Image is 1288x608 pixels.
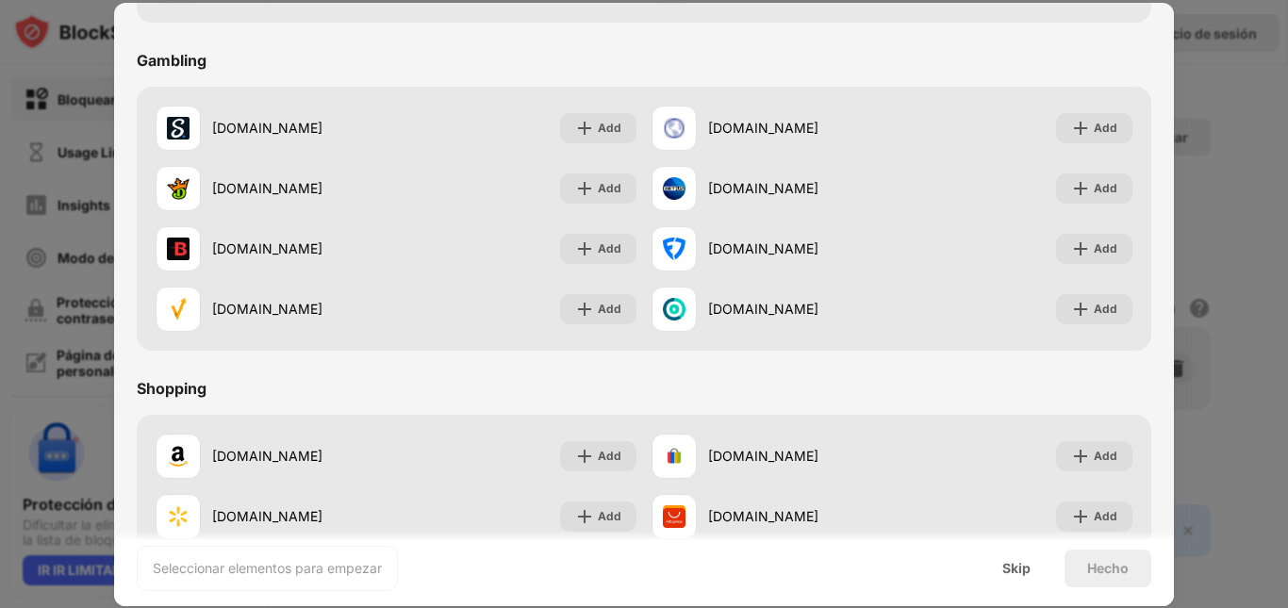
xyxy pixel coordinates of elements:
[708,299,892,319] div: [DOMAIN_NAME]
[708,118,892,138] div: [DOMAIN_NAME]
[598,179,621,198] div: Add
[167,505,190,528] img: favicons
[167,445,190,468] img: favicons
[598,447,621,466] div: Add
[212,506,396,526] div: [DOMAIN_NAME]
[1094,239,1117,258] div: Add
[212,178,396,198] div: [DOMAIN_NAME]
[598,119,621,138] div: Add
[1002,561,1031,576] div: Skip
[708,506,892,526] div: [DOMAIN_NAME]
[663,117,685,140] img: favicons
[1094,179,1117,198] div: Add
[1087,561,1129,576] div: Hecho
[663,238,685,260] img: favicons
[598,300,621,319] div: Add
[663,505,685,528] img: favicons
[137,379,206,398] div: Shopping
[212,118,396,138] div: [DOMAIN_NAME]
[212,299,396,319] div: [DOMAIN_NAME]
[167,177,190,200] img: favicons
[212,446,396,466] div: [DOMAIN_NAME]
[137,51,206,70] div: Gambling
[153,559,382,578] div: Seleccionar elementos para empezar
[708,238,892,258] div: [DOMAIN_NAME]
[663,177,685,200] img: favicons
[663,445,685,468] img: favicons
[212,238,396,258] div: [DOMAIN_NAME]
[1094,119,1117,138] div: Add
[708,178,892,198] div: [DOMAIN_NAME]
[708,446,892,466] div: [DOMAIN_NAME]
[598,239,621,258] div: Add
[1094,300,1117,319] div: Add
[167,238,190,260] img: favicons
[598,507,621,526] div: Add
[1094,447,1117,466] div: Add
[167,298,190,320] img: favicons
[167,117,190,140] img: favicons
[1094,507,1117,526] div: Add
[663,298,685,320] img: favicons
